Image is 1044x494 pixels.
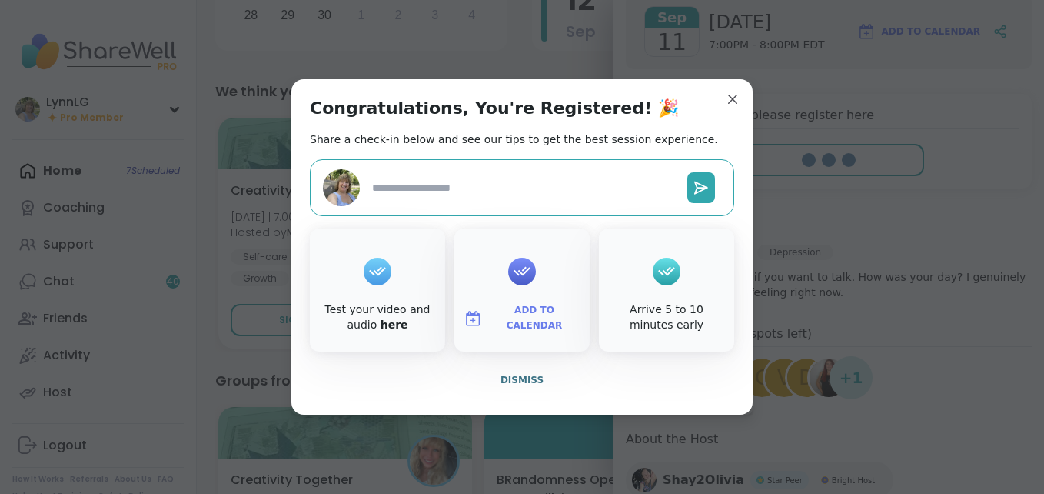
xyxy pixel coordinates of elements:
[464,309,482,328] img: ShareWell Logomark
[323,169,360,206] img: LynnLG
[457,302,587,335] button: Add to Calendar
[500,375,544,386] span: Dismiss
[313,302,442,332] div: Test your video and audio
[488,303,580,333] span: Add to Calendar
[381,319,408,331] a: here
[310,132,718,147] h2: Share a check-in below and see our tips to get the best session experience.
[602,302,731,332] div: Arrive 5 to 10 minutes early
[310,364,734,396] button: Dismiss
[310,98,679,119] h1: Congratulations, You're Registered! 🎉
